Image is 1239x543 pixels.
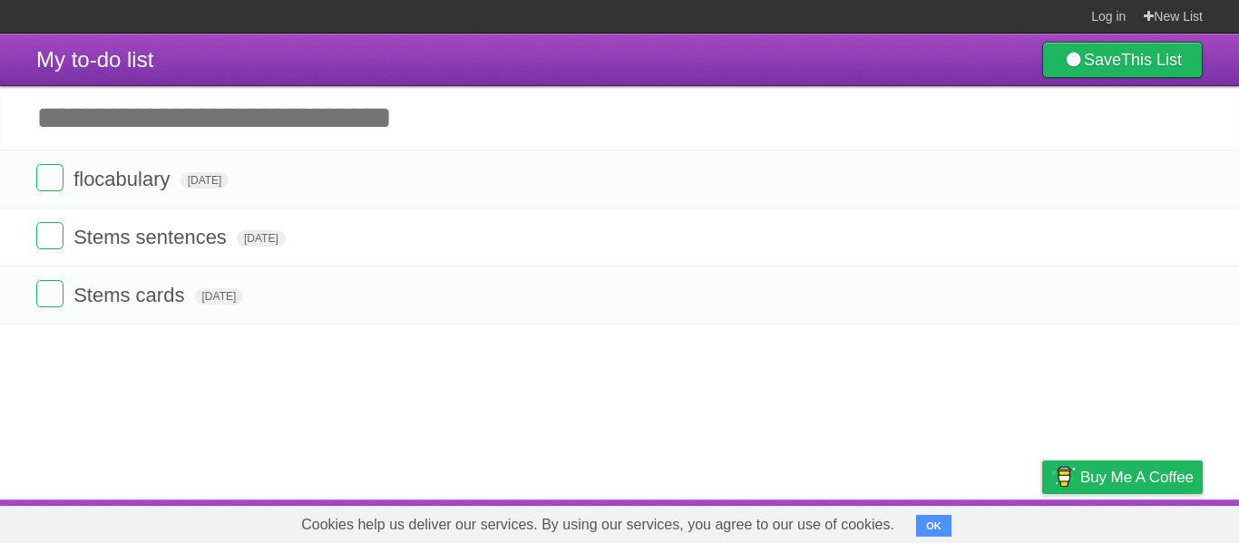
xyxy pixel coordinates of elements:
a: About [801,504,839,538]
span: [DATE] [237,230,286,247]
a: SaveThis List [1042,42,1203,78]
span: Stems sentences [73,226,231,248]
a: Developers [861,504,934,538]
span: [DATE] [195,288,244,305]
span: Stems cards [73,284,189,306]
label: Done [36,222,63,249]
a: Buy me a coffee [1042,461,1203,494]
a: Terms [957,504,997,538]
span: [DATE] [180,172,229,189]
a: Privacy [1019,504,1066,538]
label: Done [36,164,63,191]
button: OK [916,515,951,537]
b: This List [1121,51,1182,69]
img: Buy me a coffee [1051,461,1076,492]
span: Cookies help us deliver our services. By using our services, you agree to our use of cookies. [283,507,912,543]
label: Done [36,280,63,307]
span: Buy me a coffee [1080,461,1194,493]
a: Suggest a feature [1088,504,1203,538]
span: flocabulary [73,168,174,190]
span: My to-do list [36,47,153,72]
